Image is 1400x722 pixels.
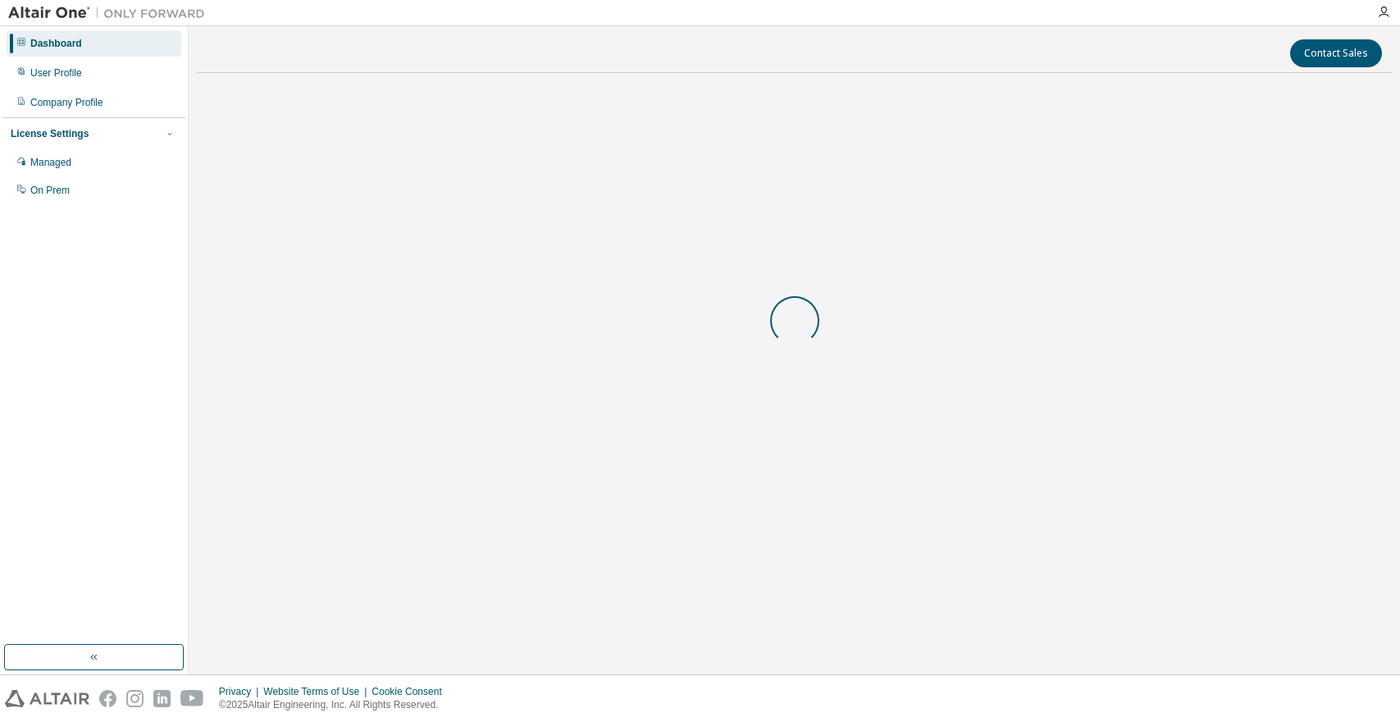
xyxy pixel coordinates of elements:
[30,37,82,50] div: Dashboard
[8,5,213,21] img: Altair One
[219,685,263,698] div: Privacy
[263,685,372,698] div: Website Terms of Use
[30,66,82,80] div: User Profile
[99,690,116,707] img: facebook.svg
[30,184,70,197] div: On Prem
[219,698,452,712] p: © 2025 Altair Engineering, Inc. All Rights Reserved.
[1290,39,1382,67] button: Contact Sales
[126,690,144,707] img: instagram.svg
[30,96,103,109] div: Company Profile
[11,127,89,140] div: License Settings
[180,690,204,707] img: youtube.svg
[153,690,171,707] img: linkedin.svg
[5,690,89,707] img: altair_logo.svg
[30,156,71,169] div: Managed
[372,685,451,698] div: Cookie Consent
